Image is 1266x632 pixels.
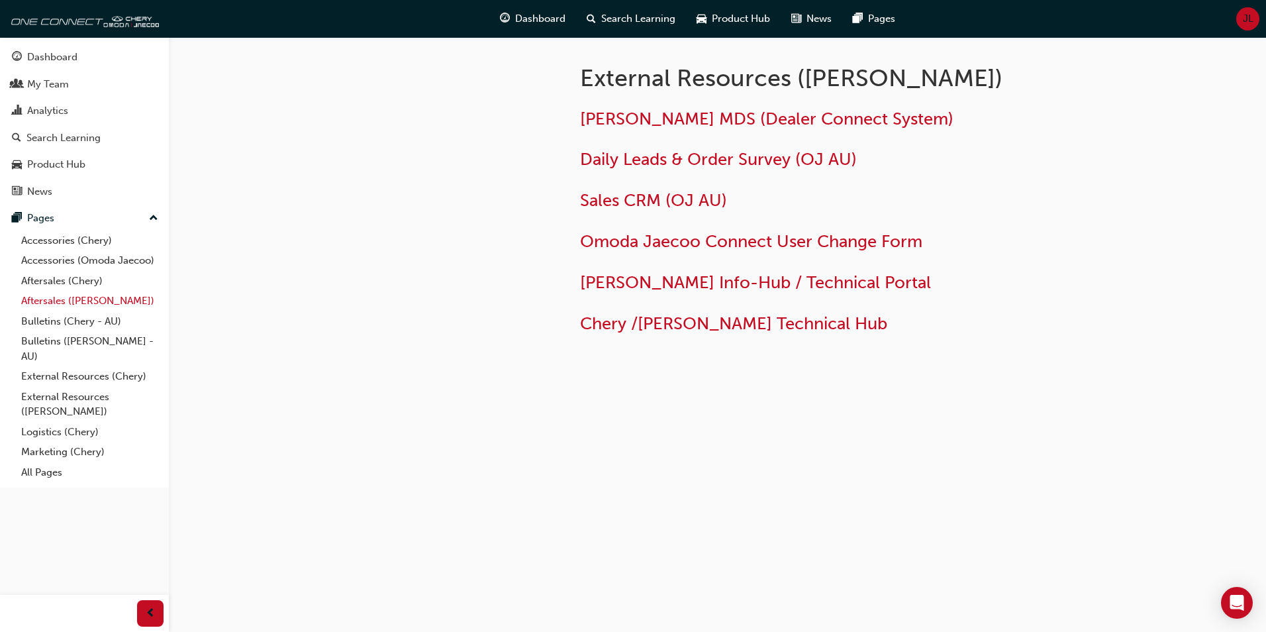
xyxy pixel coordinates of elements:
[587,11,596,27] span: search-icon
[580,231,922,252] a: Omoda Jaecoo Connect User Change Form
[515,11,565,26] span: Dashboard
[1243,11,1253,26] span: JL
[12,52,22,64] span: guage-icon
[16,442,164,462] a: Marketing (Chery)
[16,387,164,422] a: External Resources ([PERSON_NAME])
[580,109,953,129] a: [PERSON_NAME] MDS (Dealer Connect System)
[16,366,164,387] a: External Resources (Chery)
[12,186,22,198] span: news-icon
[16,311,164,332] a: Bulletins (Chery - AU)
[5,180,164,204] a: News
[576,5,686,32] a: search-iconSearch Learning
[12,159,22,171] span: car-icon
[12,105,22,117] span: chart-icon
[580,149,857,170] a: Daily Leads & Order Survey (OJ AU)
[853,11,863,27] span: pages-icon
[149,210,158,227] span: up-icon
[27,211,54,226] div: Pages
[580,190,727,211] a: Sales CRM (OJ AU)
[27,103,68,119] div: Analytics
[5,99,164,123] a: Analytics
[791,11,801,27] span: news-icon
[5,42,164,206] button: DashboardMy TeamAnalyticsSearch LearningProduct HubNews
[27,77,69,92] div: My Team
[16,231,164,251] a: Accessories (Chery)
[12,213,22,225] span: pages-icon
[489,5,576,32] a: guage-iconDashboard
[712,11,770,26] span: Product Hub
[686,5,781,32] a: car-iconProduct Hub
[5,206,164,231] button: Pages
[842,5,906,32] a: pages-iconPages
[7,5,159,32] img: oneconnect
[12,79,22,91] span: people-icon
[27,157,85,172] div: Product Hub
[500,11,510,27] span: guage-icon
[697,11,706,27] span: car-icon
[806,11,832,26] span: News
[5,72,164,97] a: My Team
[5,45,164,70] a: Dashboard
[16,331,164,366] a: Bulletins ([PERSON_NAME] - AU)
[16,422,164,443] a: Logistics (Chery)
[580,313,887,334] a: Chery /[PERSON_NAME] Technical Hub
[16,250,164,271] a: Accessories (Omoda Jaecoo)
[5,152,164,177] a: Product Hub
[27,184,52,199] div: News
[16,271,164,291] a: Aftersales (Chery)
[601,11,675,26] span: Search Learning
[26,131,101,146] div: Search Learning
[12,132,21,144] span: search-icon
[16,291,164,311] a: Aftersales ([PERSON_NAME])
[27,50,77,65] div: Dashboard
[1236,7,1259,30] button: JL
[781,5,842,32] a: news-iconNews
[868,11,895,26] span: Pages
[5,126,164,150] a: Search Learning
[580,64,1014,93] h1: External Resources ([PERSON_NAME])
[146,606,156,622] span: prev-icon
[16,462,164,483] a: All Pages
[580,272,931,293] a: [PERSON_NAME] Info-Hub / Technical Portal
[1221,587,1253,619] div: Open Intercom Messenger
